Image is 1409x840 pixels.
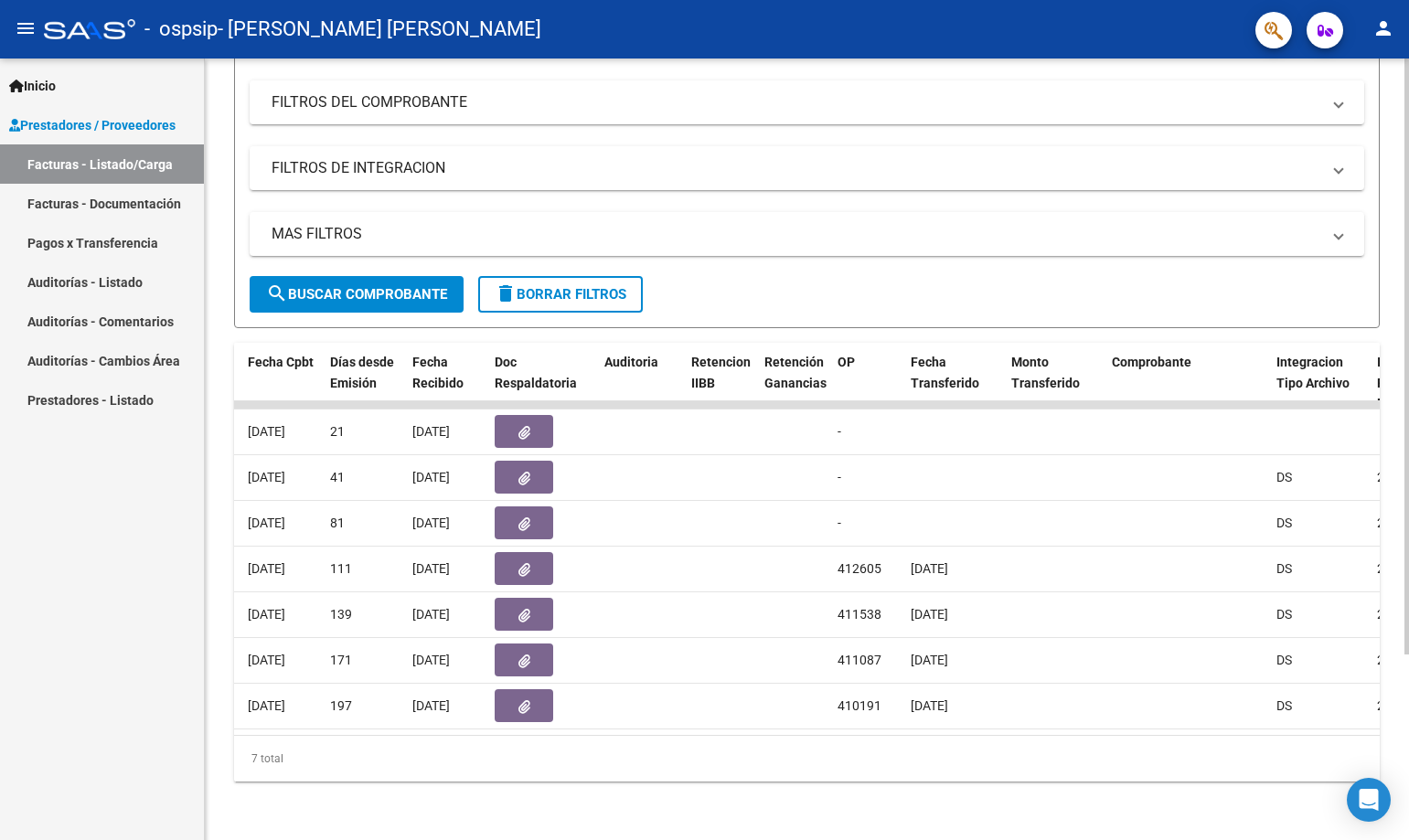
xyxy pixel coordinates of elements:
span: Doc Respaldatoria [495,355,577,390]
span: - [PERSON_NAME] [PERSON_NAME] [218,9,541,49]
span: Fecha Transferido [911,355,979,390]
span: 411538 [838,607,881,622]
span: Integracion Tipo Archivo [1276,355,1350,390]
span: 171 [330,653,352,667]
span: Prestadores / Proveedores [9,115,176,135]
datatable-header-cell: Fecha Transferido [903,343,1004,423]
span: Días desde Emisión [330,355,394,390]
span: 21 [330,424,345,439]
span: Retención Ganancias [764,355,827,390]
span: Retencion IIBB [691,355,751,390]
span: DS [1276,470,1292,484]
div: 7 total [234,736,1380,782]
span: Fecha Recibido [412,355,464,390]
span: DS [1276,698,1292,713]
span: 412605 [838,561,881,576]
div: Open Intercom Messenger [1347,778,1391,822]
datatable-header-cell: Doc Respaldatoria [487,343,597,423]
span: 411087 [838,653,881,667]
datatable-header-cell: Auditoria [597,343,684,423]
span: [DATE] [412,470,450,484]
span: 111 [330,561,352,576]
mat-panel-title: MAS FILTROS [272,224,1320,244]
datatable-header-cell: Retencion IIBB [684,343,757,423]
span: [DATE] [248,424,285,439]
mat-panel-title: FILTROS DEL COMPROBANTE [272,92,1320,112]
span: 139 [330,607,352,622]
span: Fecha Cpbt [248,355,314,369]
span: [DATE] [412,424,450,439]
mat-expansion-panel-header: MAS FILTROS [250,212,1364,256]
span: [DATE] [248,470,285,484]
span: Inicio [9,76,56,96]
span: [DATE] [248,516,285,530]
datatable-header-cell: OP [830,343,903,423]
mat-icon: search [266,282,288,304]
span: Borrar Filtros [495,286,626,303]
datatable-header-cell: Integracion Tipo Archivo [1269,343,1370,423]
span: Monto Transferido [1011,355,1080,390]
span: OP [838,355,855,369]
datatable-header-cell: Fecha Recibido [405,343,487,423]
datatable-header-cell: Días desde Emisión [323,343,405,423]
span: DS [1276,607,1292,622]
span: [DATE] [412,607,450,622]
span: [DATE] [911,653,948,667]
span: 410191 [838,698,881,713]
span: Auditoria [604,355,658,369]
span: [DATE] [911,561,948,576]
span: [DATE] [248,698,285,713]
mat-expansion-panel-header: FILTROS DE INTEGRACION [250,146,1364,190]
span: DS [1276,516,1292,530]
mat-panel-title: FILTROS DE INTEGRACION [272,158,1320,178]
span: [DATE] [412,516,450,530]
span: [DATE] [248,607,285,622]
span: - [838,470,841,484]
mat-icon: delete [495,282,517,304]
span: - [838,424,841,439]
span: DS [1276,653,1292,667]
span: [DATE] [412,698,450,713]
span: [DATE] [412,653,450,667]
button: Borrar Filtros [478,276,643,313]
span: [DATE] [248,561,285,576]
span: Comprobante [1112,355,1191,369]
datatable-header-cell: Monto Transferido [1004,343,1105,423]
mat-expansion-panel-header: FILTROS DEL COMPROBANTE [250,80,1364,124]
span: [DATE] [911,698,948,713]
mat-icon: person [1372,17,1394,39]
span: - [838,516,841,530]
span: 81 [330,516,345,530]
span: [DATE] [248,653,285,667]
span: 41 [330,470,345,484]
span: - ospsip [144,9,218,49]
span: DS [1276,561,1292,576]
button: Buscar Comprobante [250,276,464,313]
span: [DATE] [412,561,450,576]
datatable-header-cell: Retención Ganancias [757,343,830,423]
span: [DATE] [911,607,948,622]
mat-icon: menu [15,17,37,39]
span: Buscar Comprobante [266,286,447,303]
datatable-header-cell: Comprobante [1105,343,1269,423]
span: 197 [330,698,352,713]
datatable-header-cell: Fecha Cpbt [240,343,323,423]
